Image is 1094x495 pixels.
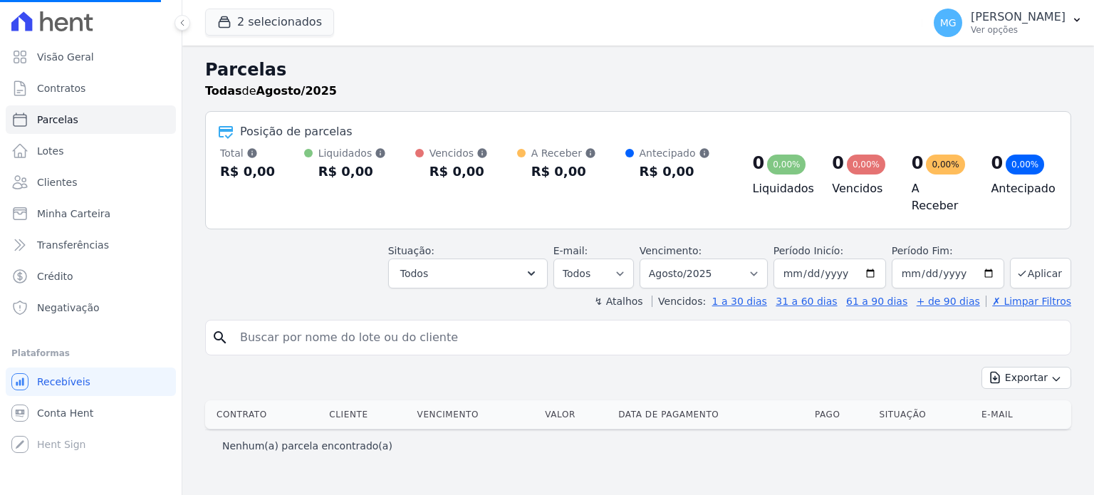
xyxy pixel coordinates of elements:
[37,81,85,95] span: Contratos
[922,3,1094,43] button: MG [PERSON_NAME] Ver opções
[429,160,488,183] div: R$ 0,00
[1010,258,1071,288] button: Aplicar
[531,146,596,160] div: A Receber
[37,301,100,315] span: Negativação
[776,296,837,307] a: 31 a 60 dias
[37,144,64,158] span: Lotes
[640,146,710,160] div: Antecipado
[917,296,980,307] a: + de 90 dias
[767,155,806,174] div: 0,00%
[318,146,387,160] div: Liquidados
[323,400,411,429] th: Cliente
[531,160,596,183] div: R$ 0,00
[37,207,110,221] span: Minha Carteira
[220,160,275,183] div: R$ 0,00
[205,9,334,36] button: 2 selecionados
[753,152,765,174] div: 0
[640,245,702,256] label: Vencimento:
[205,83,337,100] p: de
[205,84,242,98] strong: Todas
[971,24,1066,36] p: Ver opções
[37,238,109,252] span: Transferências
[37,375,90,389] span: Recebíveis
[231,323,1065,352] input: Buscar por nome do lote ou do cliente
[6,231,176,259] a: Transferências
[652,296,706,307] label: Vencidos:
[6,199,176,228] a: Minha Carteira
[388,245,434,256] label: Situação:
[400,265,428,282] span: Todos
[912,180,969,214] h4: A Receber
[6,399,176,427] a: Conta Hent
[773,245,843,256] label: Período Inicío:
[809,400,874,429] th: Pago
[971,10,1066,24] p: [PERSON_NAME]
[712,296,767,307] a: 1 a 30 dias
[912,152,924,174] div: 0
[388,259,548,288] button: Todos
[37,406,93,420] span: Conta Hent
[205,57,1071,83] h2: Parcelas
[991,180,1048,197] h4: Antecipado
[240,123,353,140] div: Posição de parcelas
[6,43,176,71] a: Visão Geral
[429,146,488,160] div: Vencidos
[37,50,94,64] span: Visão Geral
[539,400,613,429] th: Valor
[753,180,810,197] h4: Liquidados
[205,400,323,429] th: Contrato
[594,296,642,307] label: ↯ Atalhos
[6,105,176,134] a: Parcelas
[832,152,844,174] div: 0
[37,175,77,189] span: Clientes
[1006,155,1044,174] div: 0,00%
[6,262,176,291] a: Crédito
[926,155,964,174] div: 0,00%
[846,296,907,307] a: 61 a 90 dias
[991,152,1003,174] div: 0
[6,168,176,197] a: Clientes
[553,245,588,256] label: E-mail:
[37,113,78,127] span: Parcelas
[11,345,170,362] div: Plataformas
[220,146,275,160] div: Total
[212,329,229,346] i: search
[318,160,387,183] div: R$ 0,00
[613,400,809,429] th: Data de Pagamento
[976,400,1051,429] th: E-mail
[6,293,176,322] a: Negativação
[986,296,1071,307] a: ✗ Limpar Filtros
[6,74,176,103] a: Contratos
[222,439,392,453] p: Nenhum(a) parcela encontrado(a)
[847,155,885,174] div: 0,00%
[6,137,176,165] a: Lotes
[892,244,1004,259] label: Período Fim:
[6,368,176,396] a: Recebíveis
[873,400,976,429] th: Situação
[981,367,1071,389] button: Exportar
[640,160,710,183] div: R$ 0,00
[832,180,889,197] h4: Vencidos
[412,400,540,429] th: Vencimento
[940,18,957,28] span: MG
[256,84,337,98] strong: Agosto/2025
[37,269,73,283] span: Crédito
